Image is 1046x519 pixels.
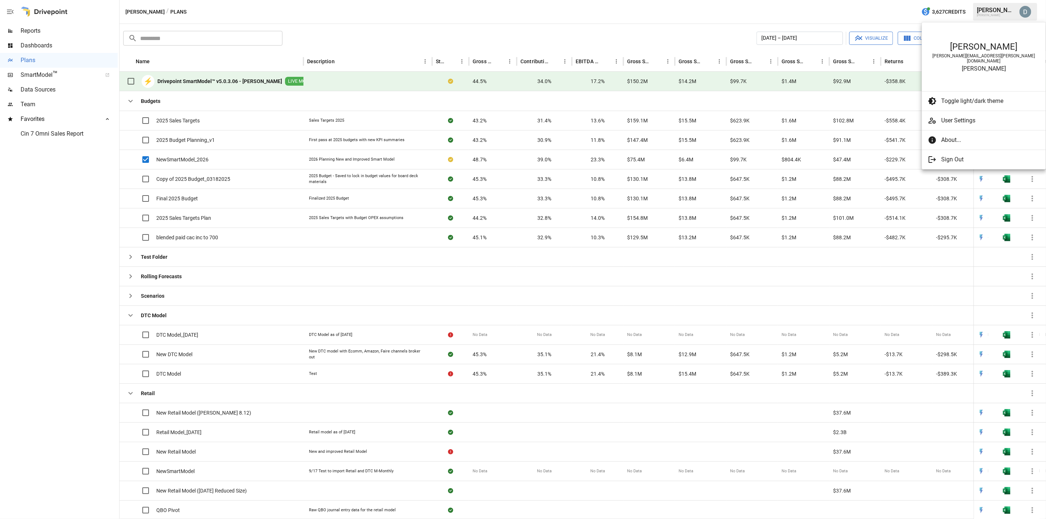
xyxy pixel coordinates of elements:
span: User Settings [941,116,1040,125]
div: [PERSON_NAME] [929,42,1038,52]
span: Toggle light/dark theme [941,97,1034,105]
div: [PERSON_NAME] [929,65,1038,72]
span: About... [941,136,1034,144]
span: Sign Out [941,155,1034,164]
div: [PERSON_NAME][EMAIL_ADDRESS][PERSON_NAME][DOMAIN_NAME] [929,53,1038,64]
